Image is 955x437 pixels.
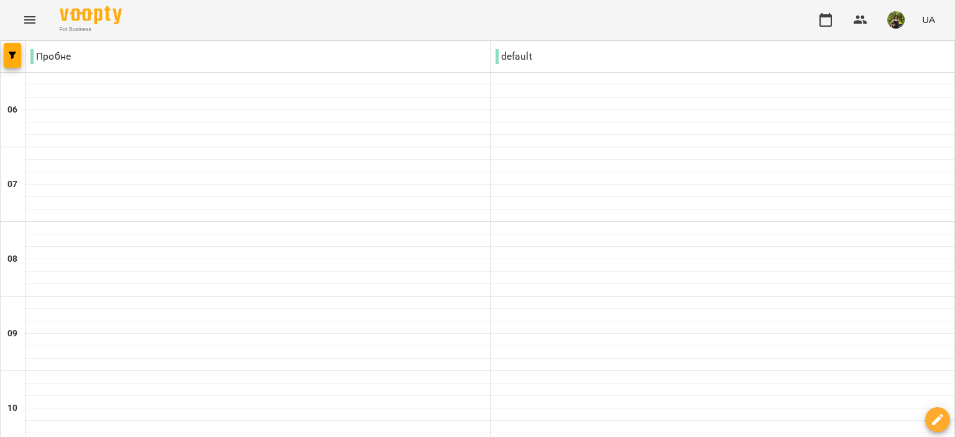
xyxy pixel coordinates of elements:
[922,13,935,26] span: UA
[15,5,45,35] button: Menu
[7,327,17,341] h6: 09
[7,252,17,266] h6: 08
[917,8,940,31] button: UA
[7,178,17,191] h6: 07
[60,6,122,24] img: Voopty Logo
[60,25,122,34] span: For Business
[7,103,17,117] h6: 06
[887,11,905,29] img: fec4bf7ef3f37228adbfcb2cb62aae31.jpg
[496,49,532,64] p: default
[7,402,17,415] h6: 10
[30,49,71,64] p: Пробне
